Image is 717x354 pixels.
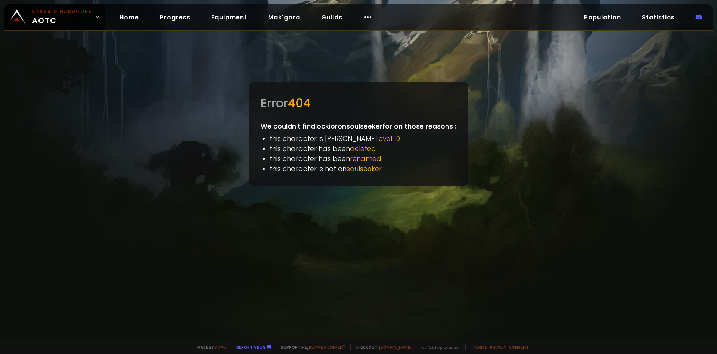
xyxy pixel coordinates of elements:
li: this character has been [270,144,456,154]
div: Error [261,94,456,112]
span: v. d752d5 - production [416,344,461,350]
span: soulseeker [347,164,382,173]
small: Classic Hardcore [32,8,92,15]
li: this character is not on [270,164,456,174]
span: level 10 [377,134,400,143]
div: We couldn't find lockior on soulseeker for on those reasons : [249,82,468,186]
a: Home [114,10,145,25]
a: Statistics [636,10,681,25]
span: Checkout [350,344,412,350]
span: 404 [288,95,311,111]
span: Made by [193,344,226,350]
a: Consent [509,344,529,350]
span: Support me, [276,344,346,350]
a: Equipment [205,10,253,25]
a: Terms [473,344,487,350]
a: Report a bug [236,344,266,350]
span: deleted [350,144,376,153]
span: renamed [350,154,381,163]
li: this character is [PERSON_NAME] [270,133,456,144]
span: AOTC [32,8,92,26]
a: Buy me a coffee [309,344,346,350]
a: Privacy [490,344,506,350]
a: Guilds [315,10,348,25]
a: Classic HardcoreAOTC [4,4,105,30]
a: Population [578,10,627,25]
li: this character has been [270,154,456,164]
a: Mak'gora [262,10,306,25]
a: [DOMAIN_NAME] [379,344,412,350]
a: Progress [154,10,196,25]
a: a fan [215,344,226,350]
